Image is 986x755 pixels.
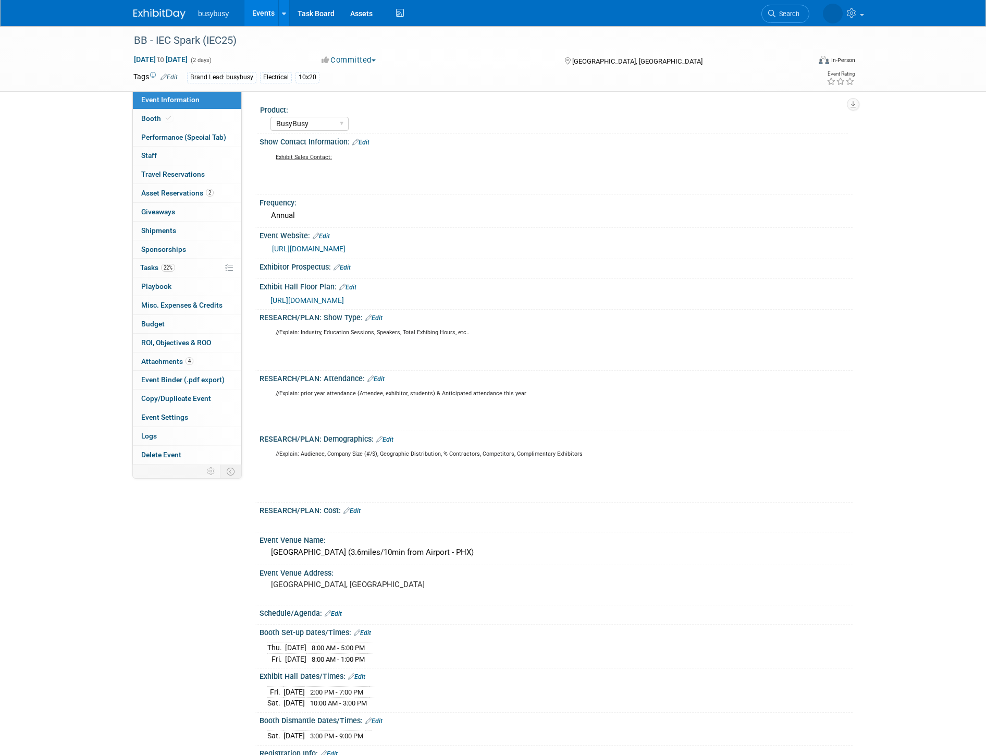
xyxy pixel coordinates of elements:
[267,686,284,698] td: Fri.
[312,655,365,663] span: 8:00 AM - 1:00 PM
[284,730,305,741] td: [DATE]
[133,352,241,371] a: Attachments4
[276,329,470,336] sup: //Explain: Industry, Education Sessions, Speakers, Total Exhibing Hours, etc..
[166,115,171,121] i: Booth reservation complete
[270,296,344,305] a: [URL][DOMAIN_NAME]
[325,610,342,617] a: Edit
[267,544,845,561] div: [GEOGRAPHIC_DATA] (3.6miles/10min from Airport - PHX)
[133,147,241,165] a: Staff
[310,688,363,696] span: 2:00 PM - 7:00 PM
[133,109,241,128] a: Booth
[133,296,241,314] a: Misc. Expenses & Credits
[365,314,383,322] a: Edit
[260,72,292,83] div: Electrical
[365,717,383,725] a: Edit
[823,4,843,23] img: Braden Gillespie
[775,10,799,18] span: Search
[367,375,385,383] a: Edit
[376,436,393,443] a: Edit
[220,465,242,478] td: Toggle Event Tabs
[141,338,211,347] span: ROI, Objectives & ROO
[141,394,211,403] span: Copy/Duplicate Event
[260,625,853,638] div: Booth Set-up Dates/Times:
[260,310,853,323] div: RESEARCH/PLAN: Show Type:
[202,465,220,478] td: Personalize Event Tab Strip
[133,203,241,221] a: Giveaways
[260,195,853,208] div: Frequency:
[748,54,855,70] div: Event Format
[140,263,175,272] span: Tasks
[141,357,193,366] span: Attachments
[819,56,829,64] img: Format-Inperson.png
[133,277,241,296] a: Playbook
[260,102,848,115] div: Product:
[133,91,241,109] a: Event Information
[354,629,371,637] a: Edit
[141,245,186,253] span: Sponsorships
[260,565,853,578] div: Event Venue Address:
[141,450,181,459] span: Delete Event
[133,259,241,277] a: Tasks22%
[831,56,855,64] div: In-Person
[276,390,526,397] sup: //Explain: prior year attendance (Attendee, exhibitor, students) & Anticipated attendance this year
[141,282,171,290] span: Playbook
[285,653,306,664] td: [DATE]
[133,222,241,240] a: Shipments
[133,389,241,408] a: Copy/Duplicate Event
[141,413,188,421] span: Event Settings
[133,427,241,445] a: Logs
[284,686,305,698] td: [DATE]
[141,375,225,384] span: Event Binder (.pdf export)
[141,95,200,104] span: Event Information
[260,713,853,726] div: Booth Dismantle Dates/Times:
[267,653,285,664] td: Fri.
[187,72,256,83] div: Brand Lead: busybusy
[133,55,188,64] span: [DATE] [DATE]
[133,446,241,464] a: Delete Event
[348,673,365,680] a: Edit
[267,730,284,741] td: Sat.
[133,184,241,202] a: Asset Reservations2
[133,240,241,259] a: Sponsorships
[141,432,157,440] span: Logs
[260,431,853,445] div: RESEARCH/PLAN: Demographics:
[133,315,241,333] a: Budget
[276,450,583,457] sup: //Explain: Audience, Company Size (#/$), Geographic Distribution, % Contractors, Competitors, Com...
[272,245,346,253] a: [URL][DOMAIN_NAME]
[206,189,214,197] span: 2
[260,532,853,545] div: Event Venue Name:
[141,208,175,216] span: Giveaways
[827,71,855,77] div: Event Rating
[133,408,241,427] a: Event Settings
[267,208,845,224] div: Annual
[260,371,853,384] div: RESEARCH/PLAN: Attendance:
[352,139,369,146] a: Edit
[260,605,853,619] div: Schedule/Agenda:
[141,170,205,178] span: Travel Reservations
[141,320,165,328] span: Budget
[310,732,363,740] span: 3:00 PM - 9:00 PM
[260,279,853,293] div: Exhibit Hall Floor Plan:
[260,228,853,241] div: Event Website:
[130,31,794,50] div: BB - IEC Spark (IEC25)
[141,226,176,235] span: Shipments
[133,334,241,352] a: ROI, Objectives & ROO
[133,371,241,389] a: Event Binder (.pdf export)
[186,357,193,365] span: 4
[267,698,284,709] td: Sat.
[295,72,319,83] div: 10x20
[260,668,853,682] div: Exhibit Hall Dates/Times:
[133,71,178,83] td: Tags
[161,74,178,81] a: Edit
[343,507,361,515] a: Edit
[572,57,702,65] span: [GEOGRAPHIC_DATA], [GEOGRAPHIC_DATA]
[133,128,241,147] a: Performance (Special Tab)
[260,259,853,273] div: Exhibitor Prospectus:
[141,133,226,141] span: Performance (Special Tab)
[339,284,356,291] a: Edit
[271,580,495,589] pre: [GEOGRAPHIC_DATA], [GEOGRAPHIC_DATA]
[285,642,306,654] td: [DATE]
[141,151,157,160] span: Staff
[260,503,853,516] div: RESEARCH/PLAN: Cost:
